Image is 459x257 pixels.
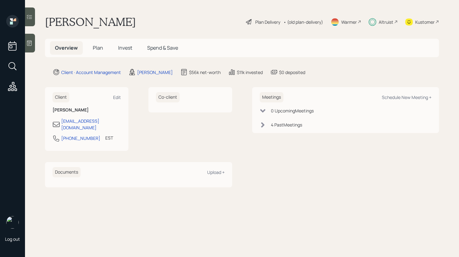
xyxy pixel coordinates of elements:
h6: Documents [52,167,81,177]
div: Plan Delivery [255,19,280,25]
div: $56k net-worth [189,69,221,76]
h6: [PERSON_NAME] [52,107,121,113]
h1: [PERSON_NAME] [45,15,136,29]
div: Kustomer [415,19,435,25]
div: [PERSON_NAME] [137,69,173,76]
div: [PHONE_NUMBER] [61,135,100,141]
div: Schedule New Meeting + [382,94,432,100]
h6: Meetings [260,92,283,102]
div: 0 Upcoming Meeting s [271,107,314,114]
h6: Client [52,92,69,102]
div: $11k invested [237,69,263,76]
span: Invest [118,44,132,51]
span: Overview [55,44,78,51]
div: Altruist [379,19,393,25]
div: $0 deposited [279,69,305,76]
span: Spend & Save [147,44,178,51]
div: Client · Account Management [61,69,121,76]
div: Edit [113,94,121,100]
img: retirable_logo.png [6,216,19,229]
span: Plan [93,44,103,51]
div: EST [105,135,113,141]
h6: Co-client [156,92,180,102]
div: Warmer [341,19,357,25]
div: Log out [5,236,20,242]
div: Upload + [207,169,225,175]
div: [EMAIL_ADDRESS][DOMAIN_NAME] [61,118,121,131]
div: 4 Past Meeting s [271,121,302,128]
div: • (old plan-delivery) [283,19,323,25]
